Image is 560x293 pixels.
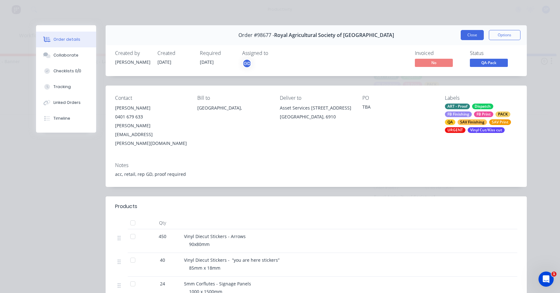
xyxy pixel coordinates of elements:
[445,127,465,133] div: URGENT
[53,84,71,90] div: Tracking
[197,95,270,101] div: Bill to
[415,50,462,56] div: Invoiced
[445,111,472,117] div: FB Finishing
[551,272,557,277] span: 1
[200,59,214,65] span: [DATE]
[189,265,220,271] span: 85mm x 18mm
[238,32,274,38] span: Order #98677 -
[538,272,554,287] iframe: Intercom live chat
[470,59,508,67] span: QA-Pack
[242,59,252,68] button: GD
[115,171,517,177] div: acc, retail, rep GD, proof required
[36,47,96,63] button: Collaborate
[242,50,305,56] div: Assigned to
[115,50,150,56] div: Created by
[280,95,352,101] div: Deliver to
[115,112,188,121] div: 0401 679 633
[489,119,511,125] div: SAV Print
[115,162,517,168] div: Notes
[184,233,246,239] span: Vinyl Diecut Stickers - Arrows
[489,30,520,40] button: Options
[461,30,484,40] button: Close
[115,203,137,210] div: Products
[36,63,96,79] button: Checklists 0/0
[415,59,453,67] span: No
[495,111,510,117] div: PACK
[115,104,188,148] div: [PERSON_NAME]0401 679 633[PERSON_NAME][EMAIL_ADDRESS][PERSON_NAME][DOMAIN_NAME]
[445,119,455,125] div: QA
[53,100,81,105] div: Linked Orders
[53,116,70,121] div: Timeline
[470,59,508,68] button: QA-Pack
[472,104,493,109] div: Dispatch
[280,112,352,121] div: [GEOGRAPHIC_DATA], 6910
[157,59,171,65] span: [DATE]
[36,32,96,47] button: Order details
[274,32,394,38] span: Royal Agricultural Society of [GEOGRAPHIC_DATA]
[53,52,78,58] div: Collaborate
[197,104,270,112] div: [GEOGRAPHIC_DATA],
[362,95,435,101] div: PO
[470,50,517,56] div: Status
[53,68,81,74] div: Checklists 0/0
[280,104,352,124] div: Asset Services [STREET_ADDRESS][GEOGRAPHIC_DATA], 6910
[184,257,280,263] span: Vinyl Diecut Stickers - “you are here stickers”
[445,104,470,109] div: ART - Proof
[157,50,192,56] div: Created
[144,217,182,229] div: Qty
[159,233,166,240] span: 450
[115,104,188,112] div: [PERSON_NAME]
[36,111,96,126] button: Timeline
[197,104,270,124] div: [GEOGRAPHIC_DATA],
[53,37,80,42] div: Order details
[445,95,517,101] div: Labels
[184,281,251,287] span: 5mm Corflutes - Signage Panels
[115,95,188,101] div: Contact
[160,280,165,287] span: 24
[280,104,352,112] div: Asset Services [STREET_ADDRESS]
[468,127,505,133] div: Vinyl Cut/Kiss cut
[115,121,188,148] div: [PERSON_NAME][EMAIL_ADDRESS][PERSON_NAME][DOMAIN_NAME]
[362,104,435,112] div: TBA
[36,79,96,95] button: Tracking
[115,59,150,65] div: [PERSON_NAME]
[189,241,210,247] span: 90x80mm
[160,257,165,263] span: 40
[36,95,96,111] button: Linked Orders
[474,111,493,117] div: FB Print
[200,50,235,56] div: Required
[458,119,487,125] div: SAV Finishing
